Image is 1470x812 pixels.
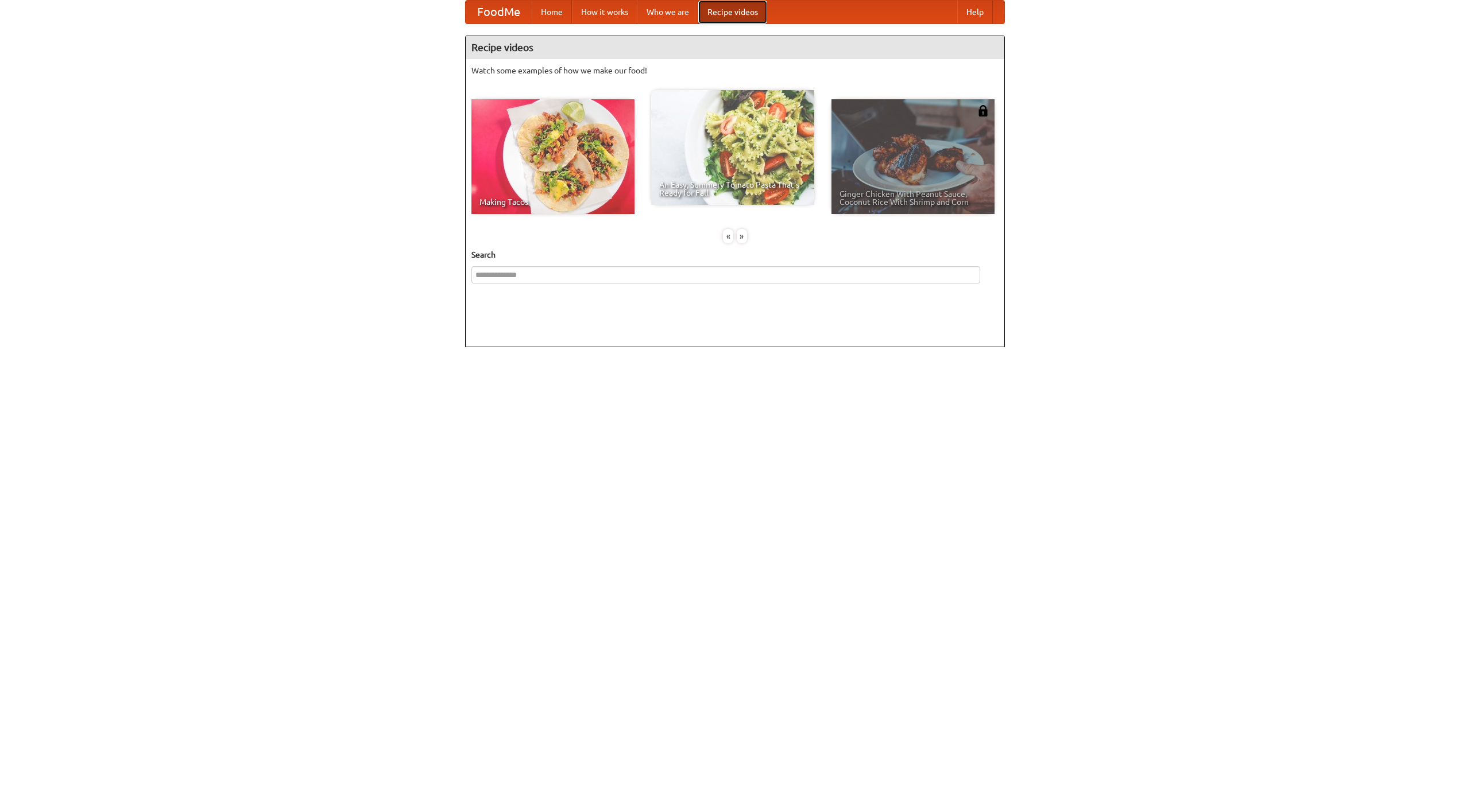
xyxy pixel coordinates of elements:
img: 483408.png [977,105,989,116]
span: Making Tacos [479,198,626,206]
a: FoodMe [466,1,532,24]
h5: Search [471,249,999,261]
a: Home [532,1,572,24]
div: » [737,229,747,243]
a: Who we are [637,1,698,24]
a: Recipe videos [698,1,767,24]
a: How it works [572,1,637,24]
span: An Easy, Summery Tomato Pasta That's Ready for Fall [659,181,806,197]
div: « [723,229,733,243]
p: Watch some examples of how we make our food! [471,65,999,76]
a: Making Tacos [471,99,635,214]
a: Help [957,1,993,24]
a: An Easy, Summery Tomato Pasta That's Ready for Fall [651,90,814,205]
h4: Recipe videos [466,36,1004,59]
